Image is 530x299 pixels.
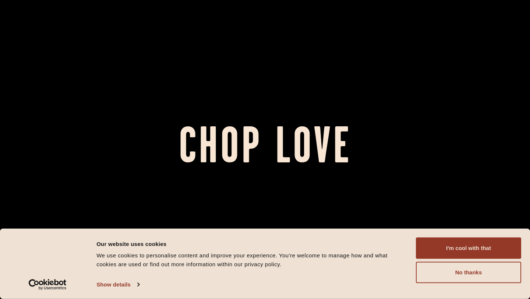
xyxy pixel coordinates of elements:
div: Our website uses cookies [96,239,407,248]
a: Show details [96,279,139,290]
a: Usercentrics Cookiebot - opens in a new window [15,279,80,290]
button: No thanks [416,262,521,283]
button: I'm cool with that [416,238,521,259]
div: We use cookies to personalise content and improve your experience. You're welcome to manage how a... [96,251,407,269]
